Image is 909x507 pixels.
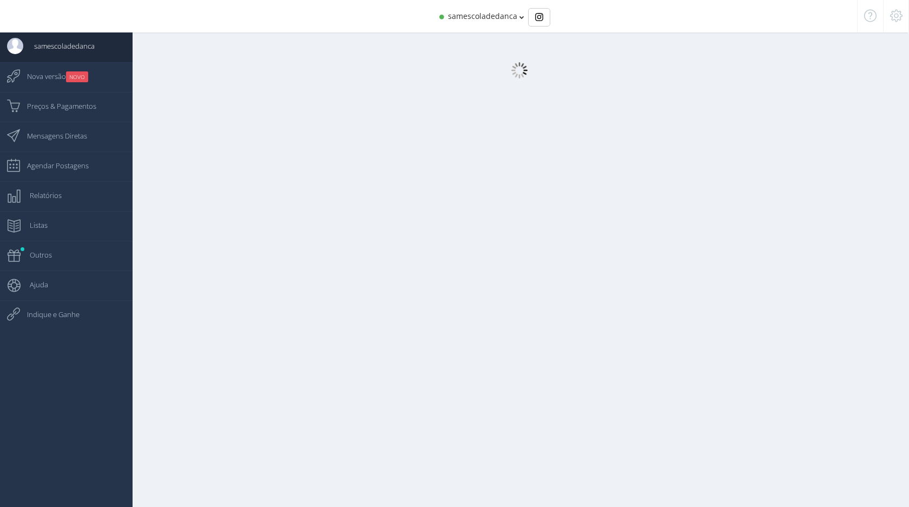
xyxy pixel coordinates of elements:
span: Mensagens Diretas [16,122,87,149]
span: samescoladedanca [448,11,517,21]
div: Basic example [528,8,550,27]
span: Outros [19,241,52,268]
small: NOVO [66,71,88,82]
span: Ajuda [19,271,48,298]
span: Indique e Ganhe [16,301,80,328]
span: Agendar Postagens [16,152,89,179]
span: samescoladedanca [23,32,95,60]
span: Preços & Pagamentos [16,93,96,120]
span: Listas [19,212,48,239]
span: Relatórios [19,182,62,209]
span: Nova versão [16,63,88,90]
img: loader.gif [511,62,528,78]
img: User Image [7,38,23,54]
img: Instagram_simple_icon.svg [535,13,543,21]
